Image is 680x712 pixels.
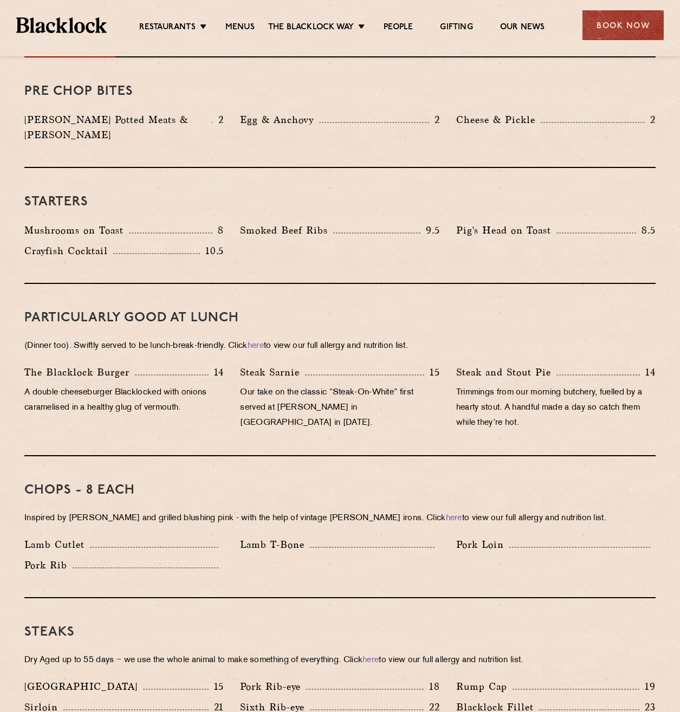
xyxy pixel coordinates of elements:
a: The Blacklock Way [268,22,354,34]
p: 8 [212,223,224,237]
p: [GEOGRAPHIC_DATA] [24,679,143,694]
h3: PARTICULARLY GOOD AT LUNCH [24,311,656,325]
p: Steak Sarnie [240,365,305,380]
p: Rump Cap [456,679,513,694]
div: Book Now [582,10,664,40]
p: 14 [640,365,656,379]
p: 2 [429,113,440,127]
h3: Chops - 8 each [24,483,656,497]
h3: Pre Chop Bites [24,85,656,99]
h3: Starters [24,195,656,209]
p: 18 [424,679,440,694]
a: here [362,656,379,664]
p: Lamb T-Bone [240,537,310,552]
p: The Blacklock Burger [24,365,135,380]
p: 8.5 [636,223,656,237]
p: Pork Rib-eye [240,679,306,694]
p: A double cheeseburger Blacklocked with onions caramelised in a healthy glug of vermouth. [24,385,224,416]
p: Cheese & Pickle [456,112,541,127]
p: 2 [213,113,224,127]
p: 15 [209,679,224,694]
a: here [248,342,264,350]
p: Our take on the classic “Steak-On-White” first served at [PERSON_NAME] in [GEOGRAPHIC_DATA] in [D... [240,385,439,431]
a: Restaurants [139,22,196,34]
p: 9.5 [420,223,440,237]
h3: Steaks [24,625,656,639]
p: 10.5 [200,244,224,258]
a: Gifting [440,22,472,34]
p: [PERSON_NAME] Potted Meats & [PERSON_NAME] [24,112,212,143]
p: Pig's Head on Toast [456,223,556,238]
p: 14 [209,365,224,379]
p: Lamb Cutlet [24,537,90,552]
p: 15 [424,365,440,379]
p: Dry Aged up to 55 days − we use the whole animal to make something of everything. Click to view o... [24,653,656,668]
p: Mushrooms on Toast [24,223,129,238]
p: Smoked Beef Ribs [240,223,333,238]
p: Pork Rib [24,558,73,573]
p: Steak and Stout Pie [456,365,556,380]
a: Our News [500,22,545,34]
a: People [384,22,413,34]
p: Egg & Anchovy [240,112,319,127]
p: (Dinner too). Swiftly served to be lunch-break-friendly. Click to view our full allergy and nutri... [24,339,656,354]
p: Inspired by [PERSON_NAME] and grilled blushing pink - with the help of vintage [PERSON_NAME] iron... [24,511,656,526]
p: 19 [639,679,656,694]
p: Trimmings from our morning butchery, fuelled by a hearty stout. A handful made a day so catch the... [456,385,656,431]
p: Crayfish Cocktail [24,243,113,258]
p: Pork Loin [456,537,509,552]
a: here [446,514,462,522]
a: Menus [225,22,255,34]
img: BL_Textured_Logo-footer-cropped.svg [16,17,107,33]
p: 2 [645,113,656,127]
